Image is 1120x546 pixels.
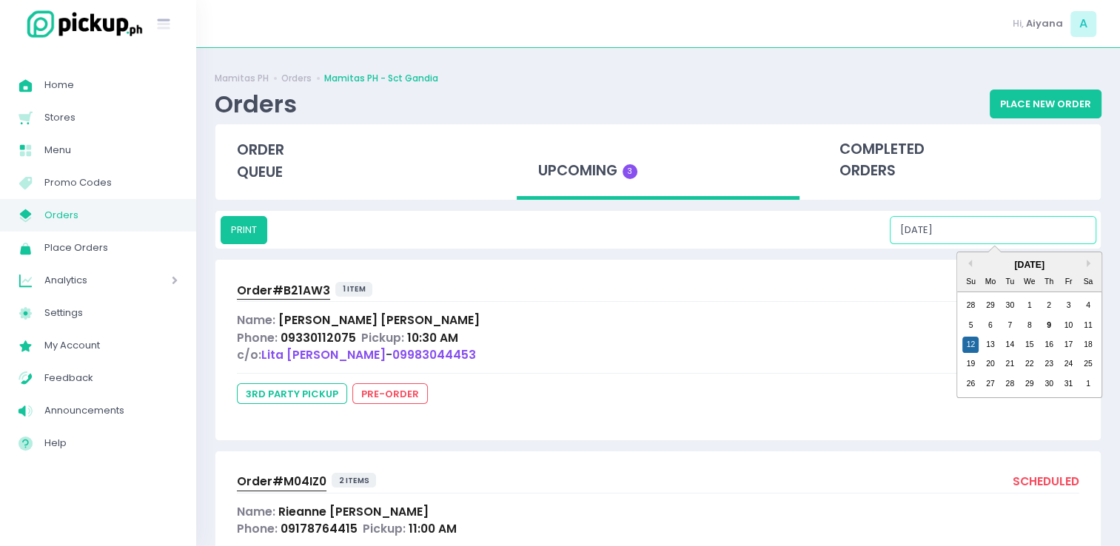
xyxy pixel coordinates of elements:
[982,376,999,392] div: day-27
[1022,317,1038,334] div: day-8
[1060,356,1076,372] div: day-24
[1002,337,1018,353] div: day-14
[324,72,438,85] a: Mamitas PH - Sct Gandia
[623,164,637,179] span: 3
[1022,337,1038,353] div: day-15
[44,238,178,257] span: Place Orders
[44,108,178,127] span: Stores
[392,347,476,363] span: 09983044453
[1080,317,1096,334] div: day-11
[44,336,178,355] span: My Account
[982,356,999,372] div: day-20
[1041,317,1057,334] div: day-9
[215,72,269,85] a: Mamitas PH
[1041,376,1057,392] div: day-30
[361,330,404,346] span: Pickup:
[44,141,178,160] span: Menu
[1022,274,1038,290] div: We
[1013,473,1079,493] div: scheduled
[1022,297,1038,314] div: day-1
[278,504,429,519] span: Rieanne [PERSON_NAME]
[363,521,406,536] span: Pickup:
[1002,297,1018,314] div: day-30
[982,274,999,290] div: Mo
[44,434,178,453] span: Help
[1026,16,1063,31] span: Aiyana
[1002,274,1018,290] div: Tu
[237,330,278,346] span: Phone:
[1013,16,1024,31] span: Hi,
[1080,337,1096,353] div: day-18
[1060,274,1076,290] div: Fr
[237,383,347,404] span: 3rd party pickup
[237,282,330,302] a: Order#B21AW3
[1060,337,1076,353] div: day-17
[407,330,458,346] span: 10:30 AM
[237,312,275,328] span: Name:
[237,521,278,536] span: Phone:
[1041,297,1057,314] div: day-2
[1060,376,1076,392] div: day-31
[1080,356,1096,372] div: day-25
[818,124,1101,197] div: completed orders
[237,473,326,489] span: Order# M04IZ0
[1080,274,1096,290] div: Sa
[281,72,312,85] a: Orders
[982,337,999,353] div: day-13
[1087,260,1094,267] button: Next Month
[962,356,979,372] div: day-19
[962,317,979,334] div: day-5
[237,283,330,298] span: Order# B21AW3
[237,140,284,182] span: order queue
[1080,376,1096,392] div: day-1
[335,282,373,297] span: 1 item
[957,258,1101,272] div: [DATE]
[961,296,1098,394] div: month-2025-10
[237,346,1079,363] div: -
[1041,337,1057,353] div: day-16
[409,521,457,536] span: 11:00 AM
[962,297,979,314] div: day-28
[1041,356,1057,372] div: day-23
[44,401,178,420] span: Announcements
[990,90,1101,118] button: Place New Order
[221,216,267,244] button: PRINT
[261,347,386,363] span: Lita [PERSON_NAME]
[1060,317,1076,334] div: day-10
[237,473,326,493] a: Order#M04IZ0
[281,521,358,536] span: 09178764415
[332,473,377,488] span: 2 items
[352,383,428,404] span: pre-order
[962,376,979,392] div: day-26
[1041,274,1057,290] div: Th
[44,271,130,290] span: Analytics
[44,206,178,225] span: Orders
[44,303,178,323] span: Settings
[1022,356,1038,372] div: day-22
[962,274,979,290] div: Su
[44,173,178,192] span: Promo Codes
[278,312,480,328] span: [PERSON_NAME] [PERSON_NAME]
[517,124,799,200] div: upcoming
[962,337,979,353] div: day-12
[19,8,144,40] img: logo
[44,368,178,388] span: Feedback
[982,317,999,334] div: day-6
[44,75,178,95] span: Home
[1022,376,1038,392] div: day-29
[1070,11,1096,37] span: A
[1002,376,1018,392] div: day-28
[237,347,261,363] span: c/o:
[1080,297,1096,314] div: day-4
[1060,297,1076,314] div: day-3
[982,297,999,314] div: day-29
[965,260,972,267] button: Previous Month
[1002,317,1018,334] div: day-7
[281,330,356,346] span: 09330112075
[237,504,275,519] span: Name:
[1002,356,1018,372] div: day-21
[215,90,297,118] div: Orders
